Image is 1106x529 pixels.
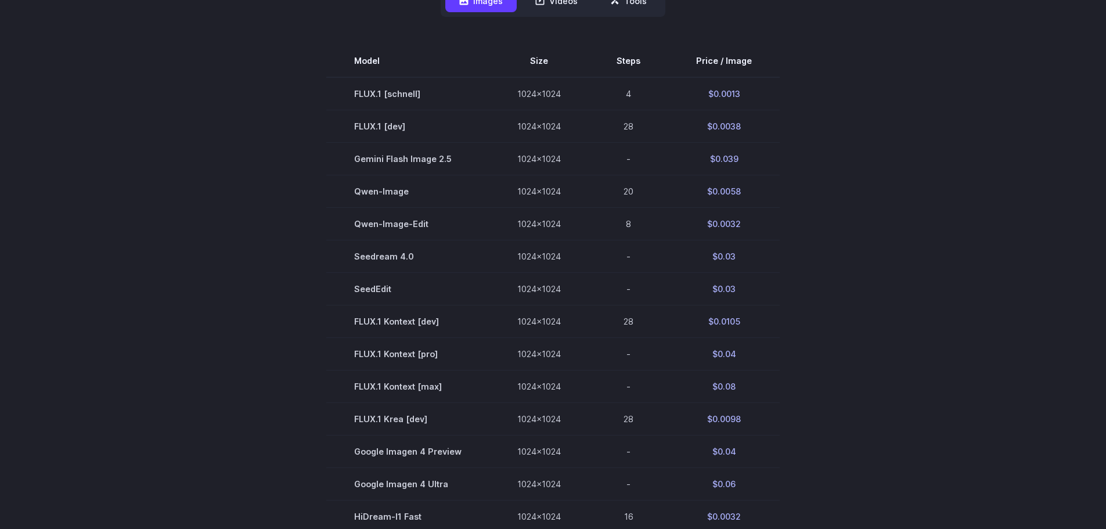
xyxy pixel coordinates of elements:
[589,175,668,207] td: 20
[589,77,668,110] td: 4
[326,240,489,273] td: Seedream 4.0
[589,370,668,403] td: -
[326,403,489,436] td: FLUX.1 Krea [dev]
[668,273,780,305] td: $0.03
[668,305,780,338] td: $0.0105
[589,305,668,338] td: 28
[589,338,668,370] td: -
[489,45,589,77] th: Size
[489,468,589,501] td: 1024x1024
[489,175,589,207] td: 1024x1024
[489,110,589,142] td: 1024x1024
[589,468,668,501] td: -
[326,110,489,142] td: FLUX.1 [dev]
[668,110,780,142] td: $0.0038
[668,338,780,370] td: $0.04
[668,240,780,273] td: $0.03
[668,370,780,403] td: $0.08
[326,175,489,207] td: Qwen-Image
[668,436,780,468] td: $0.04
[668,403,780,436] td: $0.0098
[326,45,489,77] th: Model
[668,142,780,175] td: $0.039
[326,207,489,240] td: Qwen-Image-Edit
[589,436,668,468] td: -
[589,45,668,77] th: Steps
[589,273,668,305] td: -
[489,436,589,468] td: 1024x1024
[489,305,589,338] td: 1024x1024
[489,273,589,305] td: 1024x1024
[326,273,489,305] td: SeedEdit
[326,338,489,370] td: FLUX.1 Kontext [pro]
[589,110,668,142] td: 28
[668,77,780,110] td: $0.0013
[354,152,462,165] span: Gemini Flash Image 2.5
[589,403,668,436] td: 28
[668,468,780,501] td: $0.06
[326,436,489,468] td: Google Imagen 4 Preview
[326,468,489,501] td: Google Imagen 4 Ultra
[326,305,489,338] td: FLUX.1 Kontext [dev]
[326,77,489,110] td: FLUX.1 [schnell]
[489,77,589,110] td: 1024x1024
[489,370,589,403] td: 1024x1024
[589,207,668,240] td: 8
[489,142,589,175] td: 1024x1024
[668,45,780,77] th: Price / Image
[668,207,780,240] td: $0.0032
[489,240,589,273] td: 1024x1024
[489,403,589,436] td: 1024x1024
[589,240,668,273] td: -
[589,142,668,175] td: -
[489,338,589,370] td: 1024x1024
[326,370,489,403] td: FLUX.1 Kontext [max]
[489,207,589,240] td: 1024x1024
[668,175,780,207] td: $0.0058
